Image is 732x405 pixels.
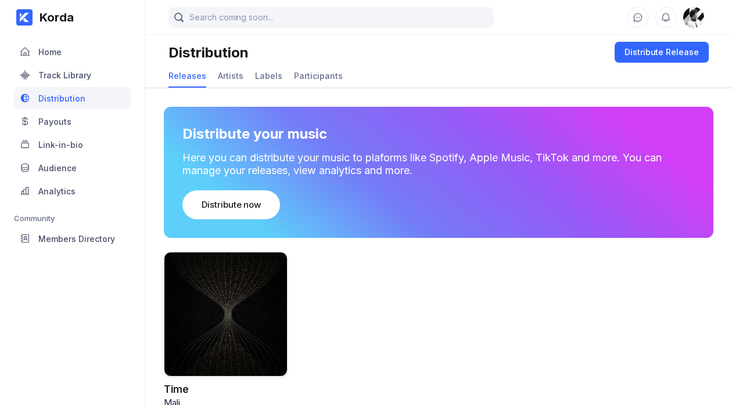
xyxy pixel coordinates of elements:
[255,71,282,81] div: Labels
[14,214,131,223] div: Community
[33,10,74,24] div: Korda
[14,227,131,251] a: Members Directory
[14,110,131,133] a: Payouts
[38,117,71,126] div: Payouts
[14,41,131,64] a: Home
[38,163,77,173] div: Audience
[38,234,115,244] div: Members Directory
[164,384,189,395] a: Time
[38,186,76,196] div: Analytics
[182,190,280,219] button: Distribute now
[683,7,704,28] img: 160x160
[168,7,494,28] input: Search coming soon...
[38,47,62,57] div: Home
[218,71,243,81] div: Artists
[14,133,131,157] a: Link-in-bio
[168,71,206,81] div: Releases
[683,7,704,28] div: Mali McCalla
[14,157,131,180] a: Audience
[294,71,343,81] div: Participants
[294,65,343,88] a: Participants
[168,65,206,88] a: Releases
[38,70,91,80] div: Track Library
[14,64,131,87] a: Track Library
[255,65,282,88] a: Labels
[202,199,261,211] div: Distribute now
[625,46,699,58] div: Distribute Release
[218,65,243,88] a: Artists
[182,151,695,176] div: Here you can distribute your music to plaforms like Spotify, Apple Music, TikTok and more. You ca...
[14,180,131,203] a: Analytics
[182,125,327,142] div: Distribute your music
[615,42,709,63] button: Distribute Release
[38,140,83,150] div: Link-in-bio
[14,87,131,110] a: Distribution
[38,93,85,103] div: Distribution
[168,44,249,61] div: Distribution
